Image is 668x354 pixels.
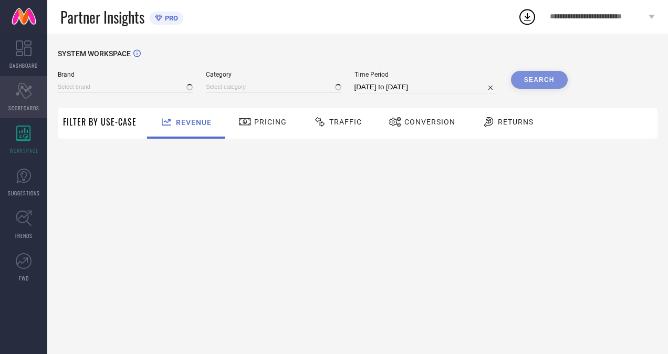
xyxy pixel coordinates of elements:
[354,71,498,78] span: Time Period
[15,232,33,240] span: TRENDS
[254,118,287,126] span: Pricing
[162,14,178,22] span: PRO
[206,81,341,92] input: Select category
[8,104,39,112] span: SCORECARDS
[8,189,40,197] span: SUGGESTIONS
[404,118,455,126] span: Conversion
[58,71,193,78] span: Brand
[518,7,537,26] div: Open download list
[206,71,341,78] span: Category
[9,147,38,154] span: WORKSPACE
[498,118,534,126] span: Returns
[58,81,193,92] input: Select brand
[58,49,131,58] span: SYSTEM WORKSPACE
[9,61,38,69] span: DASHBOARD
[60,6,144,28] span: Partner Insights
[19,274,29,282] span: FWD
[354,81,498,93] input: Select time period
[329,118,362,126] span: Traffic
[176,118,212,127] span: Revenue
[63,116,137,128] span: Filter By Use-Case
